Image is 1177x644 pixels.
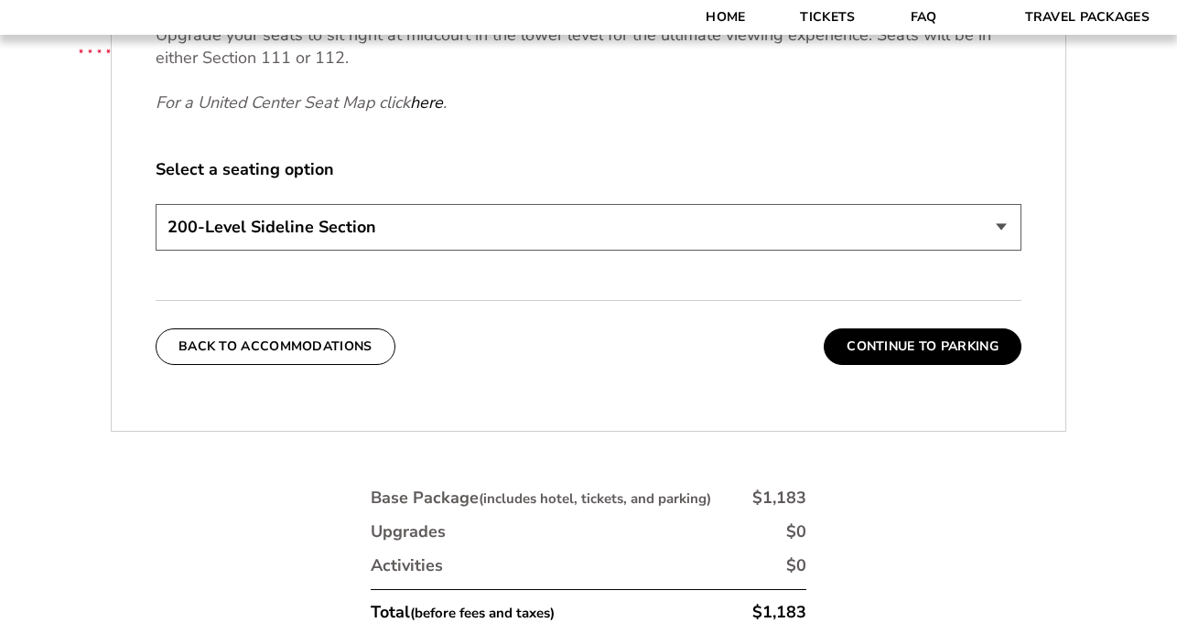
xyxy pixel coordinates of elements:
small: (includes hotel, tickets, and parking) [479,489,711,508]
div: Total [371,601,555,624]
button: Continue To Parking [824,328,1021,365]
small: (before fees and taxes) [410,604,555,622]
div: $0 [786,554,806,577]
div: Activities [371,554,443,577]
p: Upgrade your seats to sit right at midcourt in the lower level for the ultimate viewing experienc... [156,24,1021,70]
div: Base Package [371,487,711,510]
div: $1,183 [752,487,806,510]
button: Back To Accommodations [156,328,395,365]
em: For a United Center Seat Map click . [156,91,447,113]
a: here [410,91,443,114]
img: CBS Sports Thanksgiving Classic [55,9,135,89]
label: Select a seating option [156,158,1021,181]
div: $0 [786,521,806,543]
div: $1,183 [752,601,806,624]
div: Upgrades [371,521,446,543]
